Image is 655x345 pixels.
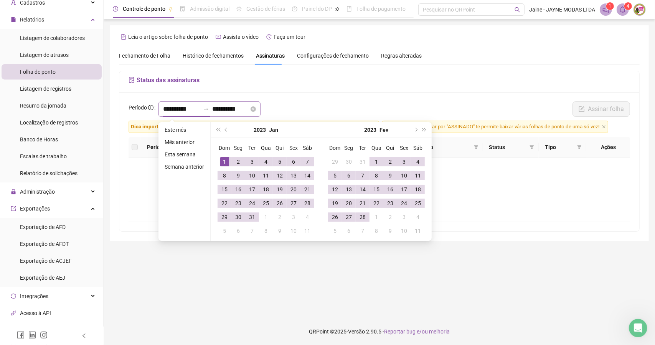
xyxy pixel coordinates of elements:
[300,196,314,210] td: 2023-01-28
[251,106,256,112] span: close-circle
[231,224,245,238] td: 2023-02-06
[330,199,340,208] div: 19
[386,212,395,222] div: 2
[256,53,285,58] span: Assinaturas
[231,155,245,169] td: 2023-01-02
[245,210,259,224] td: 2023-01-31
[6,18,147,71] div: Ana diz…
[16,41,138,56] input: Nome
[129,77,135,83] span: file-sync
[20,206,50,212] span: Exportações
[344,226,353,236] div: 6
[20,275,65,281] span: Exportação de AEJ
[220,185,229,194] div: 15
[303,157,312,166] div: 7
[6,71,88,88] div: Agora me fala seu e-mail:
[287,169,300,182] td: 2023-01-13
[356,155,370,169] td: 2023-01-31
[330,212,340,222] div: 26
[358,226,367,236] div: 7
[247,212,257,222] div: 31
[289,171,298,180] div: 13
[383,141,397,155] th: Qui
[303,199,312,208] div: 28
[356,6,406,12] span: Folha de pagamento
[356,141,370,155] th: Ter
[342,169,356,182] td: 2023-02-06
[413,185,422,194] div: 18
[342,182,356,196] td: 2023-02-13
[20,17,44,23] span: Relatórios
[411,196,425,210] td: 2023-02-25
[330,157,340,166] div: 29
[234,185,243,194] div: 16
[411,182,425,196] td: 2023-02-18
[384,328,450,335] span: Reportar bug e/ou melhoria
[259,224,273,238] td: 2023-02-08
[259,169,273,182] td: 2023-01-11
[300,224,314,238] td: 2023-02-11
[16,103,138,110] div: E-mail
[261,226,271,236] div: 8
[12,76,82,84] div: Agora me fala seu e-mail:
[634,4,645,15] img: 28278
[399,171,409,180] div: 10
[344,185,353,194] div: 13
[75,240,144,255] button: Enviar apresentação;
[372,185,381,194] div: 15
[128,34,208,40] span: Leia o artigo sobre folha de ponto
[586,137,630,158] th: Ações
[342,141,356,155] th: Seg
[275,199,284,208] div: 26
[330,226,340,236] div: 5
[16,32,138,39] div: Nome
[218,182,231,196] td: 2023-01-15
[489,143,526,151] span: Status
[22,4,34,17] img: Profile image for Ana
[274,34,305,40] span: Faça um tour
[413,157,422,166] div: 4
[365,122,377,138] button: year panel
[162,125,207,134] li: Este mês
[135,3,148,17] div: Fechar
[289,185,298,194] div: 20
[273,182,287,196] td: 2023-01-19
[335,7,340,12] span: pushpin
[627,3,630,9] span: 4
[6,143,126,189] div: Pronto!!Obrigado por suas informações!Elas foram salvas para este e outros atendimentos 😊
[190,6,229,12] span: Admissão digital
[328,182,342,196] td: 2023-02-12
[20,170,78,176] span: Relatório de solicitações
[20,224,66,230] span: Exportação de AFD
[231,169,245,182] td: 2023-01-09
[287,141,300,155] th: Sex
[380,122,389,138] button: month panel
[397,155,411,169] td: 2023-02-03
[261,199,271,208] div: 25
[411,122,420,138] button: next-year
[287,224,300,238] td: 2023-02-10
[162,150,207,159] li: Esta semana
[247,199,257,208] div: 24
[16,112,138,128] input: Enter your email
[528,141,536,153] span: filter
[37,7,49,13] h1: Ana
[287,196,300,210] td: 2023-01-27
[273,155,287,169] td: 2023-01-05
[370,224,383,238] td: 2023-03-08
[529,5,595,14] span: Jaine - JAYNE MODAS LTDA
[5,3,20,18] button: go back
[413,171,422,180] div: 11
[259,196,273,210] td: 2023-01-25
[344,212,353,222] div: 27
[245,141,259,155] th: Ter
[259,210,273,224] td: 2023-02-01
[342,196,356,210] td: 2023-02-20
[247,185,257,194] div: 17
[356,210,370,224] td: 2023-02-28
[344,199,353,208] div: 20
[6,71,147,89] div: Ana diz…
[12,194,82,202] div: Me diz qual opção deseja:
[399,185,409,194] div: 17
[297,53,369,58] span: Configurações de fechamento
